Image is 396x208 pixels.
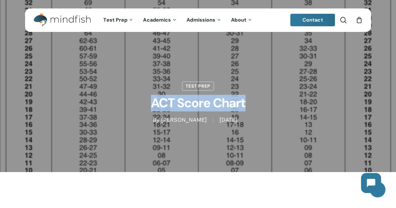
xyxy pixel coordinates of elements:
span: By [153,118,159,122]
a: Cart [356,17,363,23]
span: Test Prep [103,17,127,23]
a: About [226,18,257,23]
nav: Main Menu [99,8,257,32]
a: Test Prep [99,18,138,23]
span: Contact [302,17,323,23]
iframe: Chatbot [355,167,387,199]
span: Admissions [187,17,215,23]
a: [PERSON_NAME] [161,116,207,123]
a: Contact [290,14,335,26]
span: Academics [143,17,171,23]
header: Main Menu [25,8,371,32]
span: About [231,17,246,23]
a: Academics [138,18,182,23]
a: Admissions [182,18,226,23]
a: Test Prep [182,81,214,91]
h1: ACT Score Chart [42,91,355,116]
span: [DATE] [213,118,244,122]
